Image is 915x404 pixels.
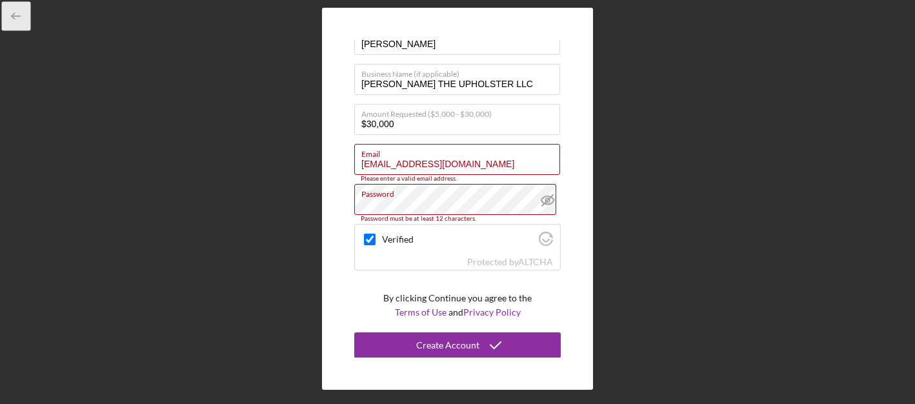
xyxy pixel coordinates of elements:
[361,105,560,119] label: Amount Requested ($5,000 - $30,000)
[383,291,532,320] p: By clicking Continue you agree to the and
[382,234,535,245] label: Verified
[361,145,560,159] label: Email
[518,256,553,267] a: Visit Altcha.org
[395,307,447,318] a: Terms of Use
[463,307,521,318] a: Privacy Policy
[361,185,560,199] label: Password
[416,332,479,358] div: Create Account
[354,215,561,223] div: Password must be at least 12 characters.
[361,65,560,79] label: Business Name (if applicable)
[539,237,553,248] a: Visit Altcha.org
[354,175,561,183] div: Please enter a valid email address.
[354,332,561,358] button: Create Account
[467,257,553,267] div: Protected by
